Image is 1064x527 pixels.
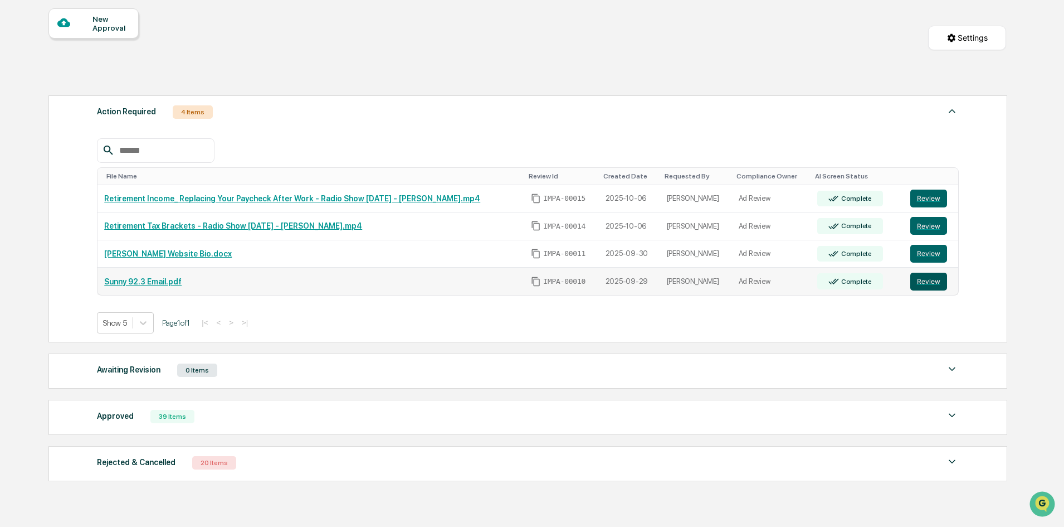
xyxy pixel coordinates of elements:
td: [PERSON_NAME] [660,185,732,213]
button: Review [910,273,947,291]
div: Toggle SortBy [736,172,806,180]
a: Review [910,245,952,263]
iframe: Open customer support [1028,490,1058,520]
span: IMPA-00015 [543,194,585,203]
div: Complete [839,222,872,230]
div: Toggle SortBy [815,172,899,180]
td: Ad Review [732,185,811,213]
td: Ad Review [732,240,811,268]
p: How can we help? [11,23,203,41]
div: Action Required [97,104,156,119]
div: Toggle SortBy [665,172,728,180]
span: Copy Id [531,277,541,287]
button: Review [910,190,947,207]
span: IMPA-00014 [543,222,585,231]
span: Pylon [111,189,135,197]
td: Ad Review [732,268,811,295]
div: Complete [839,278,872,286]
div: 🖐️ [11,142,20,151]
div: 39 Items [150,410,194,423]
div: 🔎 [11,163,20,172]
div: 20 Items [192,456,236,470]
td: [PERSON_NAME] [660,212,732,240]
a: Retirement Income_ Replacing Your Paycheck After Work - Radio Show [DATE] - [PERSON_NAME].mp4 [104,194,480,203]
div: We're available if you need us! [38,96,141,105]
a: Sunny 92.3 Email.pdf [104,277,182,286]
button: |< [198,318,211,327]
button: Review [910,217,947,235]
a: Review [910,273,952,291]
button: < [213,318,224,327]
span: Preclearance [22,141,72,152]
button: Start new chat [189,89,203,102]
button: Settings [928,26,1006,50]
img: caret [945,409,959,422]
button: Review [910,245,947,263]
div: New Approval [92,14,130,32]
div: Complete [839,195,872,202]
td: Ad Review [732,212,811,240]
span: Copy Id [531,221,541,231]
a: Retirement Tax Brackets - Radio Show [DATE] - [PERSON_NAME].mp4 [104,221,362,230]
div: Toggle SortBy [603,172,656,180]
img: caret [945,455,959,468]
span: Page 1 of 1 [162,318,190,327]
div: Toggle SortBy [106,172,520,180]
td: [PERSON_NAME] [660,240,732,268]
button: > [226,318,237,327]
div: Awaiting Revision [97,362,160,377]
td: 2025-09-30 [599,240,660,268]
div: 🗄️ [81,142,90,151]
div: Approved [97,409,134,423]
div: Start new chat [38,85,183,96]
span: Copy Id [531,194,541,204]
button: >| [238,318,251,327]
a: 🔎Data Lookup [7,157,75,177]
div: Toggle SortBy [529,172,594,180]
td: 2025-09-29 [599,268,660,295]
a: 🖐️Preclearance [7,136,76,156]
span: Data Lookup [22,162,70,173]
a: 🗄️Attestations [76,136,143,156]
img: 1746055101610-c473b297-6a78-478c-a979-82029cc54cd1 [11,85,31,105]
span: Attestations [92,141,138,152]
a: Powered byPylon [79,188,135,197]
div: Toggle SortBy [912,172,954,180]
div: 0 Items [177,364,217,377]
span: IMPA-00010 [543,277,585,286]
img: caret [945,362,959,376]
td: 2025-10-06 [599,185,660,213]
td: [PERSON_NAME] [660,268,732,295]
td: 2025-10-06 [599,212,660,240]
span: IMPA-00011 [543,249,585,258]
span: Copy Id [531,249,541,259]
div: 4 Items [173,105,213,119]
div: Complete [839,250,872,258]
a: Review [910,190,952,207]
a: Review [910,217,952,235]
div: Rejected & Cancelled [97,455,175,470]
a: [PERSON_NAME] Website Bio.docx [104,249,232,258]
img: caret [945,104,959,118]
